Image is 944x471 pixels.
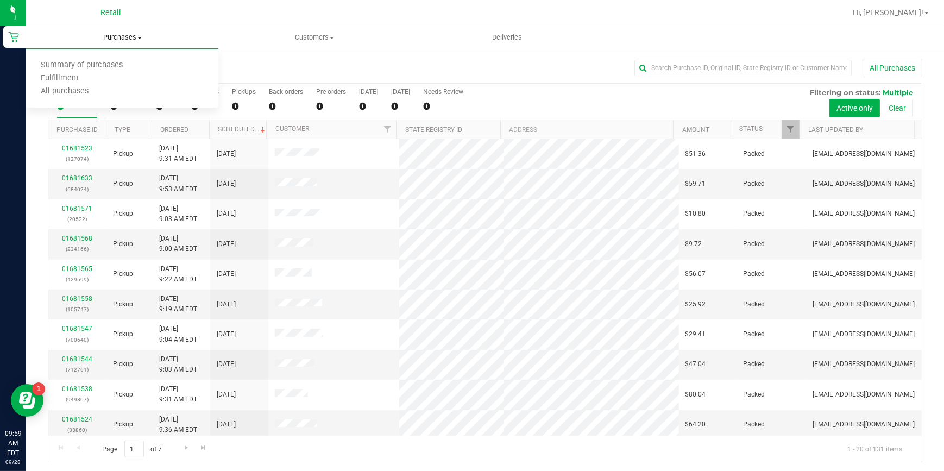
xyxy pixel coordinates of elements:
span: Pickup [113,329,133,340]
span: Packed [743,209,765,219]
p: (684024) [55,184,100,194]
a: 01681571 [62,205,92,212]
a: Purchase ID [56,126,98,134]
span: [DATE] 9:04 AM EDT [159,324,197,344]
a: 01681558 [62,295,92,303]
span: $80.04 [685,390,706,400]
span: [DATE] [217,390,236,400]
a: Last Updated By [808,126,863,134]
a: Ordered [161,126,189,134]
input: Search Purchase ID, Original ID, State Registry ID or Customer Name... [634,60,852,76]
span: Pickup [113,299,133,310]
a: Amount [682,126,709,134]
div: Back-orders [269,88,303,96]
a: Deliveries [411,26,603,49]
a: 01681633 [62,174,92,182]
span: Pickup [113,269,133,279]
span: [DATE] [217,239,236,249]
p: (234166) [55,244,100,254]
span: Multiple [883,88,913,97]
span: Hi, [PERSON_NAME]! [853,8,923,17]
span: $29.41 [685,329,706,340]
span: Retail [100,8,121,17]
span: [DATE] [217,149,236,159]
a: Filter [378,120,396,139]
span: Pickup [113,179,133,189]
button: All Purchases [863,59,922,77]
span: [EMAIL_ADDRESS][DOMAIN_NAME] [813,419,915,430]
span: Packed [743,179,765,189]
a: Status [740,125,763,133]
span: $25.92 [685,299,706,310]
span: All purchases [26,87,103,96]
span: [DATE] 9:19 AM EDT [159,294,197,315]
span: Packed [743,269,765,279]
span: 1 - 20 of 131 items [839,441,911,457]
a: Customers [218,26,411,49]
span: [DATE] 9:00 AM EDT [159,234,197,254]
span: [DATE] [217,299,236,310]
span: $10.80 [685,209,706,219]
span: [DATE] 9:31 AM EDT [159,384,197,405]
span: Packed [743,390,765,400]
span: Deliveries [477,33,537,42]
span: Pickup [113,239,133,249]
div: 0 [232,100,256,112]
a: 01681547 [62,325,92,332]
span: [EMAIL_ADDRESS][DOMAIN_NAME] [813,179,915,189]
div: 0 [269,100,303,112]
span: [EMAIL_ADDRESS][DOMAIN_NAME] [813,149,915,159]
a: Customer [275,125,309,133]
iframe: Resource center [11,384,43,417]
span: Purchases [26,33,218,42]
div: [DATE] [391,88,410,96]
span: [DATE] [217,179,236,189]
div: Pre-orders [316,88,346,96]
a: Purchases Summary of purchases Fulfillment All purchases [26,26,218,49]
div: 0 [316,100,346,112]
button: Clear [882,99,913,117]
span: [EMAIL_ADDRESS][DOMAIN_NAME] [813,299,915,310]
a: 01681523 [62,145,92,152]
a: 01681565 [62,265,92,273]
span: [DATE] 9:36 AM EDT [159,415,197,435]
p: (127074) [55,154,100,164]
p: (20522) [55,214,100,224]
div: 0 [359,100,378,112]
span: $9.72 [685,239,702,249]
span: $47.04 [685,359,706,369]
span: $64.20 [685,419,706,430]
p: 09:59 AM EDT [5,429,21,458]
div: 0 [423,100,463,112]
span: Fulfillment [26,74,93,83]
span: $56.07 [685,269,706,279]
span: $51.36 [685,149,706,159]
a: Go to the next page [178,441,194,455]
span: Page of 7 [93,441,171,457]
span: [DATE] 9:03 AM EDT [159,204,197,224]
span: [DATE] [217,359,236,369]
a: 01681524 [62,416,92,423]
span: Pickup [113,419,133,430]
span: Pickup [113,390,133,400]
p: (712761) [55,365,100,375]
a: 01681538 [62,385,92,393]
span: Customers [219,33,410,42]
span: [DATE] 9:53 AM EDT [159,173,197,194]
th: Address [500,120,674,139]
span: [DATE] [217,419,236,430]
p: 09/28 [5,458,21,466]
span: Packed [743,359,765,369]
span: Pickup [113,359,133,369]
span: [DATE] 9:31 AM EDT [159,143,197,164]
span: Pickup [113,149,133,159]
span: Pickup [113,209,133,219]
span: [DATE] [217,329,236,340]
a: Go to the last page [196,441,211,455]
inline-svg: Retail [8,32,19,42]
a: State Registry ID [405,126,462,134]
div: [DATE] [359,88,378,96]
div: 0 [391,100,410,112]
span: [EMAIL_ADDRESS][DOMAIN_NAME] [813,209,915,219]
